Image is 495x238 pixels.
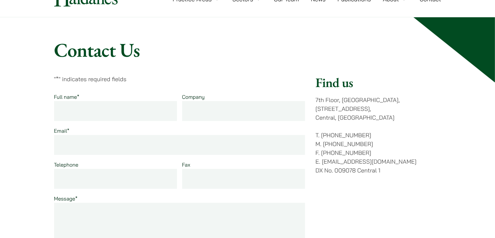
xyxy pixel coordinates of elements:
[54,161,79,168] label: Telephone
[54,94,80,100] label: Full name
[182,161,190,168] label: Fax
[315,131,441,175] p: T. [PHONE_NUMBER] M. [PHONE_NUMBER] F. [PHONE_NUMBER] E. [EMAIL_ADDRESS][DOMAIN_NAME] DX No. 0090...
[182,94,205,100] label: Company
[54,195,78,202] label: Message
[54,127,69,134] label: Email
[315,75,441,90] h2: Find us
[54,75,305,83] p: " " indicates required fields
[54,38,441,62] h1: Contact Us
[315,96,441,122] p: 7th Floor, [GEOGRAPHIC_DATA], [STREET_ADDRESS], Central, [GEOGRAPHIC_DATA]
